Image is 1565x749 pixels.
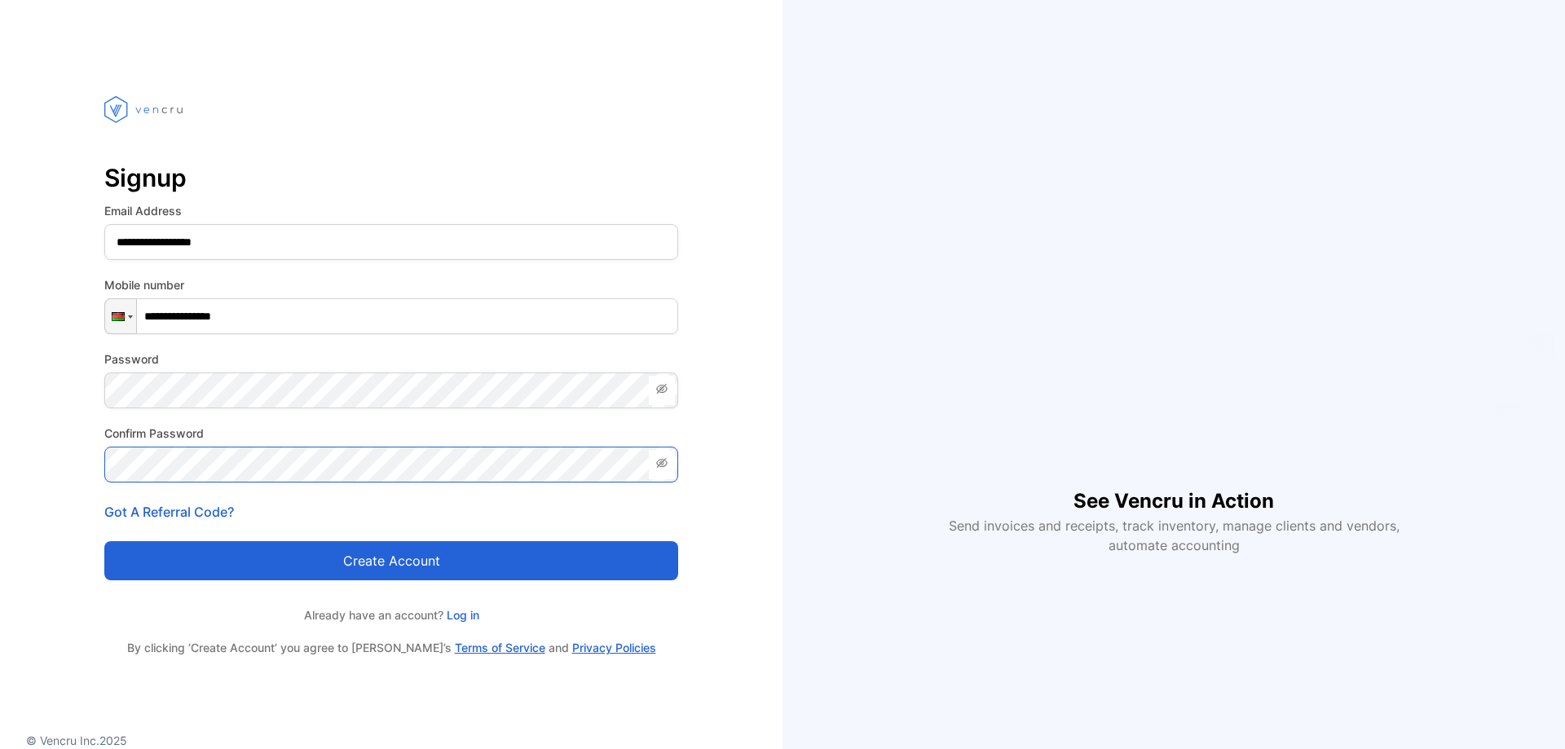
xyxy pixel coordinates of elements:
h1: See Vencru in Action [1073,460,1274,516]
a: Privacy Policies [572,641,656,654]
button: Create account [104,541,678,580]
p: Signup [104,158,678,197]
p: Got A Referral Code? [104,502,678,522]
div: Malawi: + 265 [105,299,136,333]
label: Password [104,350,678,368]
iframe: YouTube video player [937,195,1410,460]
a: Log in [443,608,479,622]
label: Email Address [104,202,678,219]
img: vencru logo [104,65,186,153]
p: Send invoices and receipts, track inventory, manage clients and vendors, automate accounting [939,516,1408,555]
a: Terms of Service [455,641,545,654]
label: Mobile number [104,276,678,293]
p: By clicking ‘Create Account’ you agree to [PERSON_NAME]’s and [104,640,678,656]
label: Confirm Password [104,425,678,442]
p: Already have an account? [104,606,678,623]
